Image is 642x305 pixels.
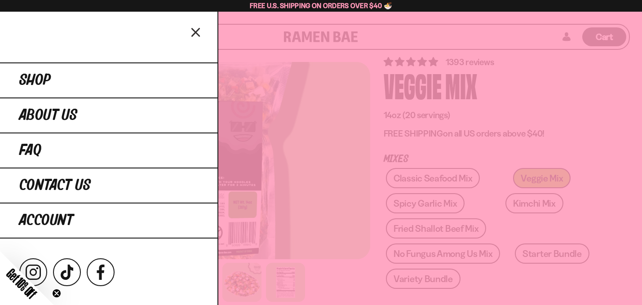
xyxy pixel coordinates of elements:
[188,24,204,40] button: Close menu
[19,72,51,88] span: Shop
[4,266,39,301] span: Get 10% Off
[19,142,41,159] span: FAQ
[19,212,73,229] span: Account
[250,1,392,10] span: Free U.S. Shipping on Orders over $40 🍜
[52,289,61,298] button: Close teaser
[19,177,91,194] span: Contact Us
[19,107,77,124] span: About Us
